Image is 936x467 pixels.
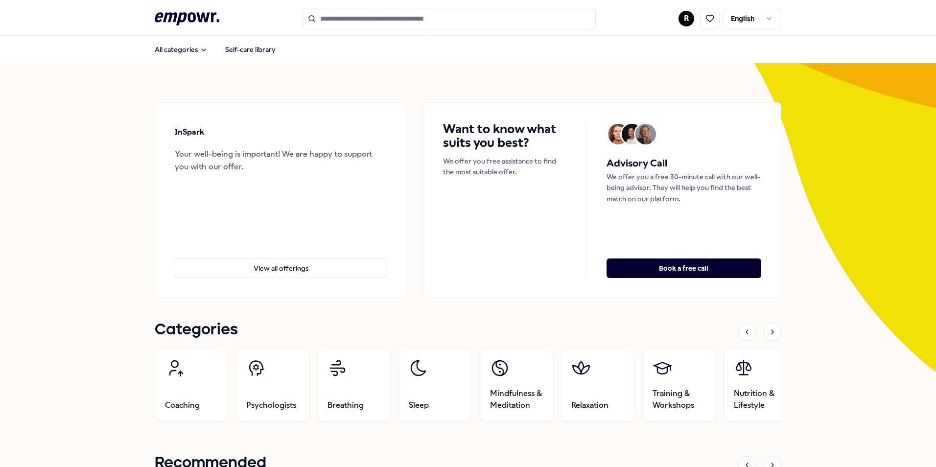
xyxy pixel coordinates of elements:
span: Relaxation [571,399,608,411]
span: Sleep [409,399,429,411]
img: Avatar [635,124,656,144]
img: Avatar [608,124,629,144]
a: Breathing [317,348,391,421]
button: Book a free call [607,258,761,278]
a: View all offerings [175,243,387,278]
button: View all offerings [175,258,387,278]
h4: Want to know what suits you best? [443,122,567,150]
span: Training & Workshops [653,388,705,411]
span: Breathing [328,399,364,411]
a: Nutrition & Lifestyle [724,348,797,421]
span: Coaching [165,399,200,411]
button: All categories [147,40,215,59]
a: Psychologists [236,348,309,421]
span: Mindfulness & Meditation [490,388,543,411]
input: Search for products, categories or subcategories [302,8,596,29]
nav: Main [147,40,283,59]
div: Your well-being is important! We are happy to support you with our offer. [175,148,387,173]
span: Psychologists [246,399,296,411]
a: Self-care library [217,40,283,59]
p: InSpark [175,126,204,139]
p: We offer you a free 30-minute call with our well-being advisor. They will help you find the best ... [607,171,761,204]
img: Avatar [622,124,642,144]
h5: Advisory Call [607,156,761,171]
span: Nutrition & Lifestyle [734,388,787,411]
h1: Categories [155,318,238,342]
p: We offer you free assistance to find the most suitable offer. [443,156,567,178]
a: Relaxation [561,348,634,421]
a: Training & Workshops [642,348,716,421]
button: R [679,11,694,26]
a: Sleep [398,348,472,421]
a: Mindfulness & Meditation [480,348,553,421]
a: Coaching [155,348,228,421]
